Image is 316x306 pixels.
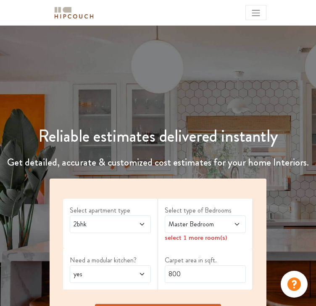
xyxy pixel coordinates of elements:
h4: Get detailed, accurate & customized cost estimates for your home Interiors. [5,156,311,169]
input: Enter area sqft [165,265,246,283]
span: Master Bedroom [167,219,222,229]
label: Carpet area in sqft. [165,255,246,265]
span: yes [72,269,127,279]
h1: Reliable estimates delivered instantly [5,126,311,146]
span: 2bhk [72,219,127,229]
label: Select apartment type [70,205,151,215]
span: logo-horizontal.svg [53,3,95,22]
label: Select type of Bedrooms [165,205,246,215]
button: Toggle navigation [245,5,266,20]
label: Need a modular kitchen? [70,255,151,265]
div: select 1 more room(s) [165,233,246,242]
img: logo-horizontal.svg [53,5,95,20]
